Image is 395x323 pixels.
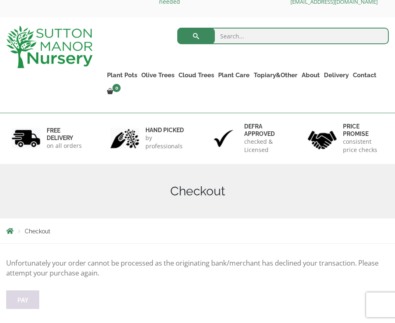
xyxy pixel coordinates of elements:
input: Search... [177,28,389,44]
span: 0 [112,84,121,92]
span: Checkout [25,228,50,235]
p: by professionals [145,134,186,150]
a: Delivery [322,69,351,81]
a: About [300,69,322,81]
h1: Checkout [6,184,389,199]
img: 4.jpg [308,126,337,151]
a: Plant Care [216,69,252,81]
a: Cloud Trees [176,69,216,81]
img: 3.jpg [209,128,238,149]
a: Topiary&Other [252,69,300,81]
h6: Defra approved [244,123,285,138]
h6: Price promise [343,123,383,138]
a: Plant Pots [105,69,139,81]
p: consistent price checks [343,138,383,154]
nav: Breadcrumbs [6,228,389,234]
img: 2.jpg [110,128,139,149]
p: checked & Licensed [244,138,285,154]
p: Unfortunately your order cannot be processed as the originating bank/merchant has declined your t... [6,258,389,278]
a: Pay [6,290,39,309]
img: 1.jpg [12,128,40,149]
a: 0 [105,86,123,97]
a: Olive Trees [139,69,176,81]
img: logo [6,26,93,68]
a: Contact [351,69,378,81]
h6: hand picked [145,126,186,134]
h6: FREE DELIVERY [47,127,87,142]
p: on all orders [47,142,87,150]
